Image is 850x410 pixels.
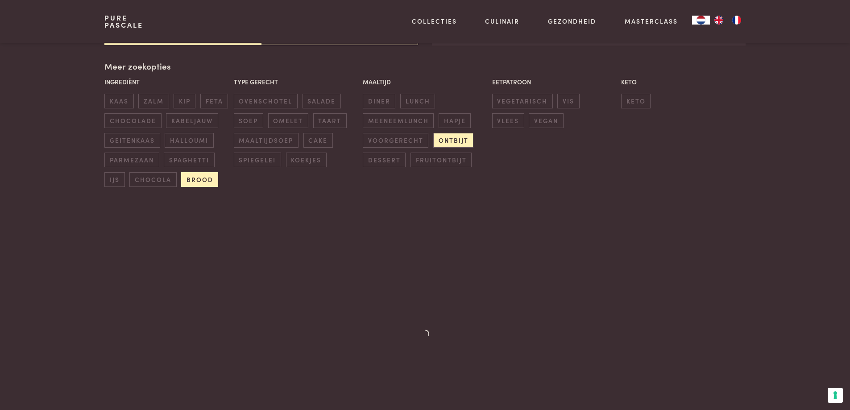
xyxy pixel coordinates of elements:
span: halloumi [165,133,213,148]
a: NL [692,16,710,25]
span: lunch [400,94,435,108]
a: Masterclass [625,17,678,26]
span: taart [313,113,347,128]
div: Language [692,16,710,25]
span: dessert [363,153,406,167]
span: diner [363,94,395,108]
span: parmezaan [104,153,159,167]
span: geitenkaas [104,133,160,148]
a: PurePascale [104,14,143,29]
span: kaas [104,94,133,108]
span: koekjes [286,153,327,167]
a: FR [728,16,746,25]
span: brood [181,172,218,187]
span: chocola [129,172,176,187]
a: Culinair [485,17,519,26]
a: EN [710,16,728,25]
span: kip [174,94,195,108]
span: zalm [138,94,169,108]
span: ijs [104,172,124,187]
p: Type gerecht [234,77,358,87]
span: vis [557,94,579,108]
span: vegan [529,113,563,128]
span: meeneemlunch [363,113,434,128]
span: vlees [492,113,524,128]
p: Ingrediënt [104,77,229,87]
p: Keto [621,77,746,87]
span: maaltijdsoep [234,133,299,148]
span: spaghetti [164,153,214,167]
span: salade [303,94,341,108]
span: hapje [439,113,471,128]
span: spiegelei [234,153,281,167]
span: fruitontbijt [410,153,472,167]
span: feta [200,94,228,108]
p: Maaltijd [363,77,487,87]
span: vegetarisch [492,94,553,108]
aside: Language selected: Nederlands [692,16,746,25]
span: cake [303,133,333,148]
span: soep [234,113,263,128]
span: voorgerecht [363,133,428,148]
a: Gezondheid [548,17,596,26]
span: kabeljauw [166,113,218,128]
span: omelet [268,113,308,128]
span: keto [621,94,651,108]
span: chocolade [104,113,161,128]
ul: Language list [710,16,746,25]
a: Collecties [412,17,457,26]
span: ontbijt [433,133,473,148]
button: Uw voorkeuren voor toestemming voor trackingtechnologieën [828,388,843,403]
p: Eetpatroon [492,77,617,87]
span: ovenschotel [234,94,298,108]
